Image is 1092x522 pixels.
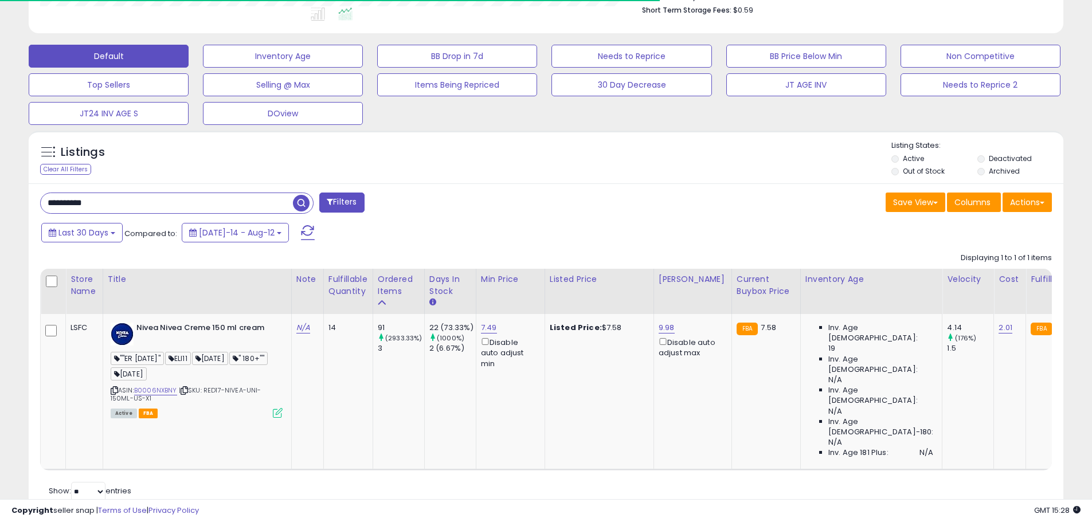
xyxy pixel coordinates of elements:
button: Needs to Reprice 2 [901,73,1060,96]
button: Items Being Repriced [377,73,537,96]
label: Archived [989,166,1020,176]
div: Inventory Age [805,273,937,285]
span: | SKU: RED17-NIVEA-UNI-150ML-US-X1 [111,386,261,403]
h5: Listings [61,144,105,160]
div: Listed Price [550,273,649,285]
small: (176%) [955,333,977,343]
span: N/A [828,375,842,385]
span: All listings currently available for purchase on Amazon [111,409,137,418]
div: Displaying 1 to 1 of 1 items [961,253,1052,264]
button: Filters [319,193,364,213]
p: Listing States: [891,140,1063,151]
span: Inv. Age [DEMOGRAPHIC_DATA]-180: [828,417,933,437]
label: Deactivated [989,154,1032,163]
a: N/A [296,322,310,333]
span: Compared to: [124,228,177,239]
div: LSFC [71,323,94,333]
span: Inv. Age [DEMOGRAPHIC_DATA]: [828,354,933,375]
img: 410V+mAVeDS._SL40_.jpg [111,323,134,346]
div: [PERSON_NAME] [659,273,727,285]
button: Needs to Reprice [551,45,711,68]
button: 30 Day Decrease [551,73,711,96]
span: Inv. Age [DEMOGRAPHIC_DATA]: [828,385,933,406]
button: Actions [1003,193,1052,212]
button: Default [29,45,189,68]
div: Current Buybox Price [737,273,796,297]
span: 7.58 [761,322,776,333]
strong: Copyright [11,505,53,516]
label: Out of Stock [903,166,945,176]
div: Note [296,273,319,285]
label: Active [903,154,924,163]
div: seller snap | | [11,505,199,516]
button: Inventory Age [203,45,363,68]
div: 3 [378,343,424,354]
span: 2025-09-12 15:28 GMT [1034,505,1081,516]
span: Inv. Age [DEMOGRAPHIC_DATA]: [828,323,933,343]
span: N/A [828,406,842,417]
div: 1.5 [947,343,993,354]
button: Last 30 Days [41,223,123,242]
span: ""ER [DATE]" [111,352,164,365]
div: Title [108,273,287,285]
span: [DATE] [192,352,228,365]
span: FBA [139,409,158,418]
span: N/A [828,437,842,448]
button: Selling @ Max [203,73,363,96]
div: ASIN: [111,323,283,417]
span: [DATE]-14 - Aug-12 [199,227,275,238]
button: Non Competitive [901,45,1060,68]
b: Listed Price: [550,322,602,333]
span: Show: entries [49,485,131,496]
div: Disable auto adjust min [481,336,536,369]
button: Save View [886,193,945,212]
a: B0006NXBNY [134,386,177,395]
div: Clear All Filters [40,164,91,175]
small: FBA [737,323,758,335]
a: Privacy Policy [148,505,199,516]
div: Disable auto adjust max [659,336,723,358]
span: N/A [919,448,933,458]
small: (2933.33%) [385,333,422,343]
span: $0.59 [733,5,753,15]
small: (1000%) [437,333,464,343]
div: 14 [328,323,364,333]
div: 91 [378,323,424,333]
div: Velocity [947,273,989,285]
span: ELI11 [165,352,191,365]
div: Store Name [71,273,98,297]
a: 2.01 [999,322,1012,333]
button: Top Sellers [29,73,189,96]
span: Inv. Age 181 Plus: [828,448,889,458]
div: Days In Stock [429,273,471,297]
div: Fulfillment [1031,273,1077,285]
button: JT AGE INV [726,73,886,96]
button: BB Drop in 7d [377,45,537,68]
button: JT24 INV AGE S [29,102,189,125]
div: Cost [999,273,1021,285]
a: 9.98 [659,322,675,333]
div: $7.58 [550,323,645,333]
a: 7.49 [481,322,497,333]
div: Ordered Items [378,273,420,297]
div: 22 (73.33%) [429,323,476,333]
div: 4.14 [947,323,993,333]
b: Nivea Nivea Creme 150 ml cream [136,323,276,336]
button: Columns [947,193,1001,212]
b: Short Term Storage Fees: [642,5,731,15]
span: [DATE] [111,367,147,380]
span: 19 [828,343,835,354]
div: Min Price [481,273,540,285]
span: Columns [954,197,991,208]
div: Fulfillable Quantity [328,273,368,297]
div: 2 (6.67%) [429,343,476,354]
small: Days In Stock. [429,297,436,308]
span: Last 30 Days [58,227,108,238]
small: FBA [1031,323,1052,335]
button: DOview [203,102,363,125]
a: Terms of Use [98,505,147,516]
button: BB Price Below Min [726,45,886,68]
button: [DATE]-14 - Aug-12 [182,223,289,242]
span: " 180+"" [229,352,268,365]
